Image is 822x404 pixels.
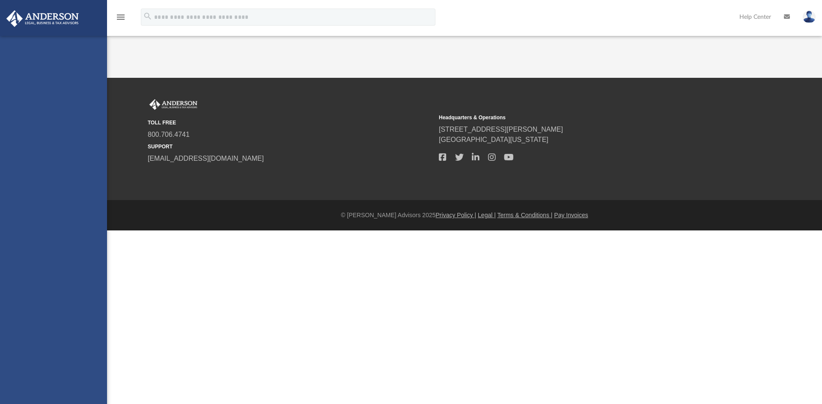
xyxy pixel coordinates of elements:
div: © [PERSON_NAME] Advisors 2025 [107,211,822,220]
small: Headquarters & Operations [439,114,724,121]
small: SUPPORT [148,143,433,150]
img: Anderson Advisors Platinum Portal [148,99,199,110]
i: menu [116,12,126,22]
img: User Pic [803,11,816,23]
a: Terms & Conditions | [497,212,553,218]
small: TOLL FREE [148,119,433,127]
i: search [143,12,152,21]
a: [STREET_ADDRESS][PERSON_NAME] [439,126,563,133]
a: Pay Invoices [554,212,588,218]
a: menu [116,16,126,22]
a: [EMAIL_ADDRESS][DOMAIN_NAME] [148,155,264,162]
a: [GEOGRAPHIC_DATA][US_STATE] [439,136,548,143]
a: Legal | [478,212,496,218]
img: Anderson Advisors Platinum Portal [4,10,81,27]
a: 800.706.4741 [148,131,190,138]
a: Privacy Policy | [436,212,477,218]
